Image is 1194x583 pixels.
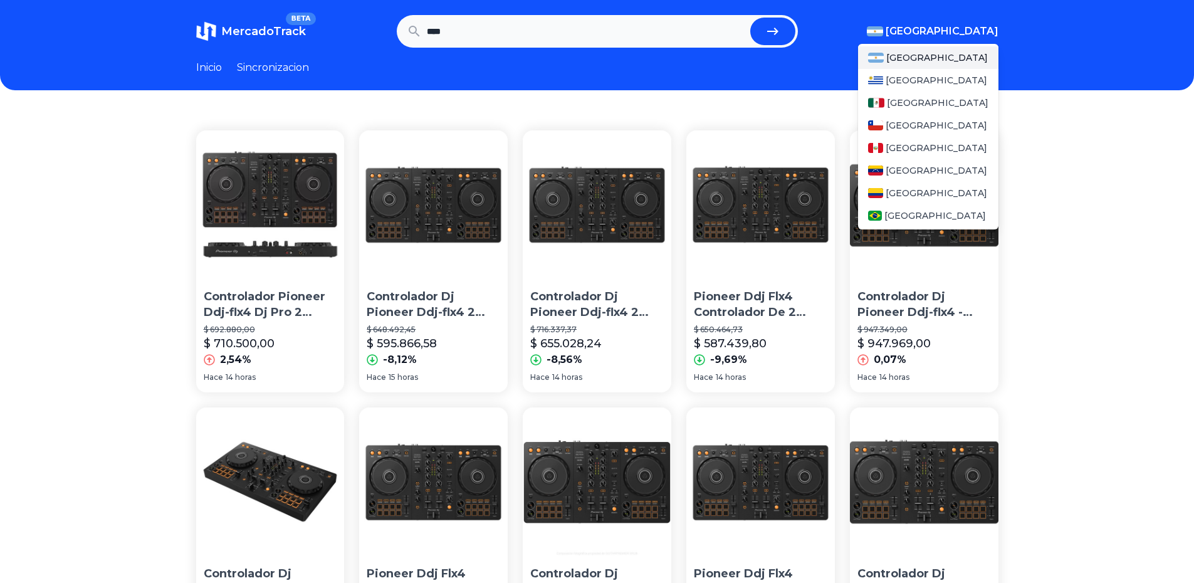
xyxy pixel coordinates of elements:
span: [GEOGRAPHIC_DATA] [886,142,987,154]
img: Peru [868,143,883,153]
span: 14 horas [716,372,746,382]
img: Pioneer Ddj Flx4 Controlador Dj 2 Canales Usb [359,407,508,556]
p: Pioneer Ddj Flx4 Controlador De 2 [PERSON_NAME] - Rekordbox Serato [694,289,827,320]
p: $ 947.349,00 [857,325,991,335]
a: Controlador Dj Pioneer Ddj-flx4 2 Canales Portable Black CuoControlador Dj Pioneer Ddj-flx4 2 [PE... [523,130,671,392]
a: Pioneer Ddj Flx4 Controlador De 2 Canales - Rekordbox SeratoPioneer Ddj Flx4 Controlador De 2 [PE... [686,130,835,392]
p: $ 947.969,00 [857,335,931,352]
p: Controlador Dj Pioneer Ddj-flx4 2 [PERSON_NAME] Portable Black Cuo [530,289,664,320]
span: 14 horas [226,372,256,382]
span: Hace [204,372,223,382]
span: Hace [694,372,713,382]
p: -9,69% [710,352,747,367]
img: Pioneer Ddj Flx4 Controlador De 2 Canales - Rekordbox Serato [686,130,835,279]
img: Pioneer Ddj Flx4 Controlador Dj 2 Canales Rekordbox Serato [686,407,835,556]
a: Inicio [196,60,222,75]
img: Colombia [868,188,883,198]
button: [GEOGRAPHIC_DATA] [867,24,998,39]
p: $ 650.464,73 [694,325,827,335]
span: [GEOGRAPHIC_DATA] [886,74,987,87]
span: 15 horas [389,372,418,382]
a: Controlador Dj Pioneer Ddj-flx4 - Serato & Rekordbox - NegroControlador Dj Pioneer Ddj-flx4 - Ser... [850,130,998,392]
span: 14 horas [552,372,582,382]
img: Controlador Dj Pioneer Ddj-flx4 2 Ch Rekordb Serato Dj Pro [523,407,671,556]
p: 0,07% [874,352,906,367]
img: Controlador Dj Pioneer Ddj-flx4 2 Canales Portable Black [359,130,508,279]
a: Controlador Pioneer Ddj-flx4 Dj Pro 2 Canales Negro 41Controlador Pioneer Ddj-flx4 Dj Pro 2 [PERS... [196,130,345,392]
span: [GEOGRAPHIC_DATA] [886,24,998,39]
a: Colombia[GEOGRAPHIC_DATA] [858,182,998,204]
p: Controlador Pioneer Ddj-flx4 Dj Pro 2 [PERSON_NAME] Negro 41 [204,289,337,320]
a: Venezuela[GEOGRAPHIC_DATA] [858,159,998,182]
p: $ 716.337,37 [530,325,664,335]
img: Chile [868,120,883,130]
span: [GEOGRAPHIC_DATA] [887,97,988,109]
p: $ 692.880,00 [204,325,337,335]
img: Controlador Dj Pioneer Ddj-flx4 - Serato & Rekordbox - Negro [850,130,998,279]
img: Venezuela [868,165,883,176]
a: Argentina[GEOGRAPHIC_DATA] [858,46,998,69]
span: Hace [367,372,386,382]
a: Sincronizacion [237,60,309,75]
span: 14 horas [879,372,909,382]
img: Brasil [868,211,882,221]
img: Argentina [868,53,884,63]
p: -8,56% [547,352,582,367]
span: [GEOGRAPHIC_DATA] [886,187,987,199]
span: [GEOGRAPHIC_DATA] [886,164,987,177]
span: [GEOGRAPHIC_DATA] [886,119,987,132]
p: -8,12% [383,352,417,367]
p: 2,54% [220,352,251,367]
span: [GEOGRAPHIC_DATA] [884,209,986,222]
a: Brasil[GEOGRAPHIC_DATA] [858,204,998,227]
p: $ 655.028,24 [530,335,602,352]
img: Controlador Pioneer Ddj-flx4 Dj Pro 2 Canales Negro 41 [196,130,345,279]
a: MercadoTrackBETA [196,21,306,41]
span: Hace [857,372,877,382]
a: Peru[GEOGRAPHIC_DATA] [858,137,998,159]
img: Uruguay [868,75,883,85]
p: Controlador Dj Pioneer Ddj-flx4 2 [PERSON_NAME] Portable Black [367,289,500,320]
p: $ 587.439,80 [694,335,767,352]
p: $ 648.492,45 [367,325,500,335]
img: MercadoTrack [196,21,216,41]
img: Mexico [868,98,884,108]
span: [GEOGRAPHIC_DATA] [886,51,988,64]
p: $ 710.500,00 [204,335,275,352]
img: Controlador Dj Pioneer Ddj-flx4 2 Canales Portable Black Cuo [523,130,671,279]
a: Controlador Dj Pioneer Ddj-flx4 2 Canales Portable BlackControlador Dj Pioneer Ddj-flx4 2 [PERSON... [359,130,508,392]
a: Chile[GEOGRAPHIC_DATA] [858,114,998,137]
img: Controlador Dj Pioneer Ddj-flx4 Rekordbox Serato T-m [196,407,345,556]
span: BETA [286,13,315,25]
a: Uruguay[GEOGRAPHIC_DATA] [858,69,998,92]
p: $ 595.866,58 [367,335,437,352]
a: Mexico[GEOGRAPHIC_DATA] [858,92,998,114]
img: Controlador Dj Pioneer Ddj-flx4 - Serato & Rekordbox - Negro [850,407,998,556]
span: Hace [530,372,550,382]
span: MercadoTrack [221,24,306,38]
p: Controlador Dj Pioneer Ddj-flx4 - Serato & Rekordbox - Negro [857,289,991,320]
img: Argentina [867,26,883,36]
